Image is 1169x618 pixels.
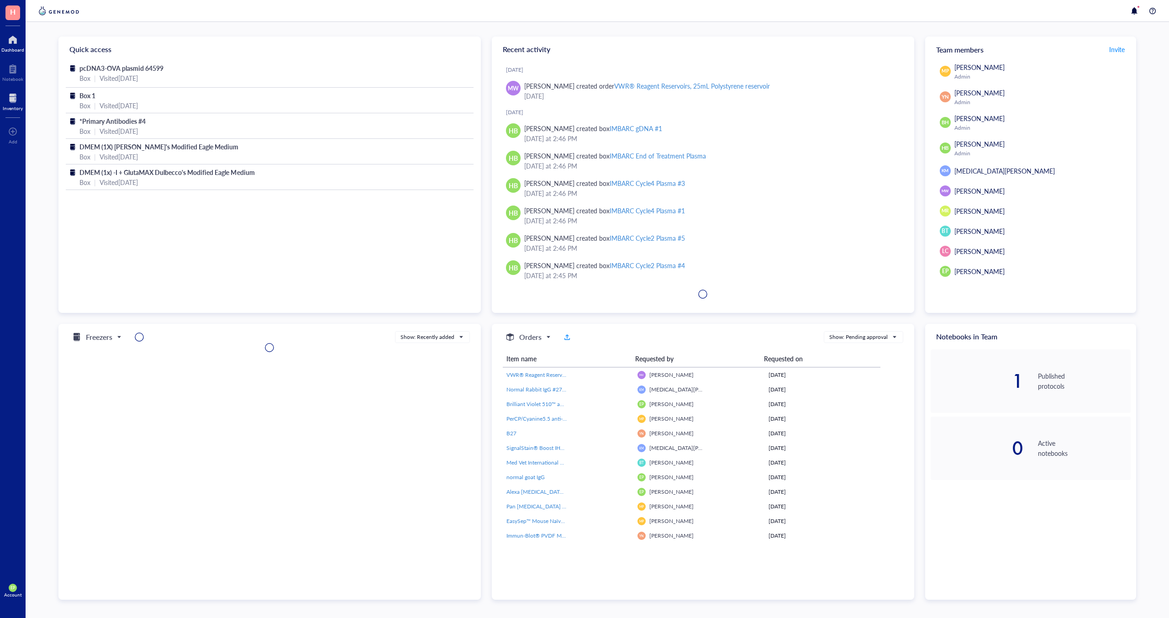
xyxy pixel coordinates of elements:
[610,124,662,133] div: IMBARC gDNA #1
[769,415,876,423] div: [DATE]
[506,415,642,423] span: PerCP/Cyanine5.5 anti-mouse CD172a (SIRPα) Antibody
[506,444,643,452] span: SignalStain® Boost IHC Detection Reagent (HRP, Rabbit)
[639,402,644,407] span: EP
[506,415,630,423] a: PerCP/Cyanine5.5 anti-mouse CD172a (SIRPα) Antibody
[506,371,638,379] span: VWR® Reagent Reservoirs, 25mL Polystyrene reservoir
[942,207,949,214] span: MR
[506,517,654,525] span: EasySep™ Mouse Naïve CD8+ [MEDICAL_DATA] Isolation Kit
[509,126,518,136] span: HB
[79,91,95,100] span: Box 1
[499,174,907,202] a: HB[PERSON_NAME] created boxIMBARC Cycle4 Plasma #3[DATE] at 2:46 PM
[503,350,632,367] th: Item name
[524,161,900,171] div: [DATE] at 2:46 PM
[506,532,657,539] span: Immun-Blot® PVDF Membrane, Roll, 26 cm x 3.3 m, 1620177
[524,188,900,198] div: [DATE] at 2:46 PM
[639,446,644,450] span: KM
[610,151,706,160] div: IMBARC End of Treatment Plasma
[942,267,948,275] span: EP
[639,388,644,391] span: KM
[942,68,948,74] span: MP
[524,133,900,143] div: [DATE] at 2:46 PM
[954,227,1005,236] span: [PERSON_NAME]
[954,186,1005,195] span: [PERSON_NAME]
[649,473,694,481] span: [PERSON_NAME]
[769,488,876,496] div: [DATE]
[492,37,914,62] div: Recent activity
[610,261,685,270] div: IMBARC Cycle2 Plasma #4
[639,417,644,421] span: MP
[942,247,948,255] span: LC
[954,63,1005,72] span: [PERSON_NAME]
[925,324,1136,349] div: Notebooks in Team
[499,257,907,284] a: HB[PERSON_NAME] created boxIMBARC Cycle2 Plasma #4[DATE] at 2:45 PM
[79,152,90,162] div: Box
[925,37,1136,62] div: Team members
[769,386,876,394] div: [DATE]
[769,502,876,511] div: [DATE]
[58,37,481,62] div: Quick access
[649,444,737,452] span: [MEDICAL_DATA][PERSON_NAME]
[509,263,518,273] span: HB
[508,84,519,93] span: MW
[942,144,949,152] span: HB
[1109,45,1125,54] span: Invite
[79,126,90,136] div: Box
[506,66,907,74] div: [DATE]
[649,532,694,539] span: [PERSON_NAME]
[649,488,694,496] span: [PERSON_NAME]
[769,517,876,525] div: [DATE]
[954,206,1005,216] span: [PERSON_NAME]
[506,400,630,408] a: Brilliant Violet 510™ anti-mouse CD117 (c-kit) Antibody
[769,400,876,408] div: [DATE]
[499,147,907,174] a: HB[PERSON_NAME] created boxIMBARC End of Treatment Plasma[DATE] at 2:46 PM
[506,444,630,452] a: SignalStain® Boost IHC Detection Reagent (HRP, Rabbit)
[769,429,876,438] div: [DATE]
[524,178,685,188] div: [PERSON_NAME] created box
[506,473,545,481] span: normal goat IgG
[506,429,516,437] span: B27
[79,100,90,111] div: Box
[649,502,694,510] span: [PERSON_NAME]
[2,76,23,82] div: Notebook
[524,91,900,101] div: [DATE]
[639,533,644,538] span: YN
[769,444,876,452] div: [DATE]
[3,106,23,111] div: Inventory
[506,429,630,438] a: B27
[1038,438,1131,458] div: Active notebooks
[649,400,694,408] span: [PERSON_NAME]
[4,592,22,597] div: Account
[100,100,138,111] div: Visited [DATE]
[509,153,518,163] span: HB
[94,126,96,136] div: |
[499,77,907,105] a: MW[PERSON_NAME] created orderVWR® Reagent Reservoirs, 25mL Polystyrene reservoir[DATE]
[769,459,876,467] div: [DATE]
[649,371,694,379] span: [PERSON_NAME]
[954,88,1005,97] span: [PERSON_NAME]
[769,473,876,481] div: [DATE]
[639,490,644,494] span: EP
[639,431,644,435] span: YN
[954,139,1005,148] span: [PERSON_NAME]
[954,247,1005,256] span: [PERSON_NAME]
[9,139,17,144] div: Add
[509,208,518,218] span: HB
[79,73,90,83] div: Box
[100,177,138,187] div: Visited [DATE]
[2,62,23,82] a: Notebook
[506,109,907,116] div: [DATE]
[942,227,948,235] span: BT
[954,114,1005,123] span: [PERSON_NAME]
[506,532,630,540] a: Immun-Blot® PVDF Membrane, Roll, 26 cm x 3.3 m, 1620177
[931,372,1023,390] div: 1
[524,151,706,161] div: [PERSON_NAME] created box
[954,267,1005,276] span: [PERSON_NAME]
[94,177,96,187] div: |
[37,5,81,16] img: genemod-logo
[942,168,948,174] span: KM
[94,152,96,162] div: |
[506,459,775,466] span: Med Vet International Dynarex Braided (Pga) Sutures, Absorbable, Synthetic, Violet, 4-0, C6 Needl...
[942,119,949,127] span: BH
[760,350,874,367] th: Requested on
[610,206,685,215] div: IMBARC Cycle4 Plasma #1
